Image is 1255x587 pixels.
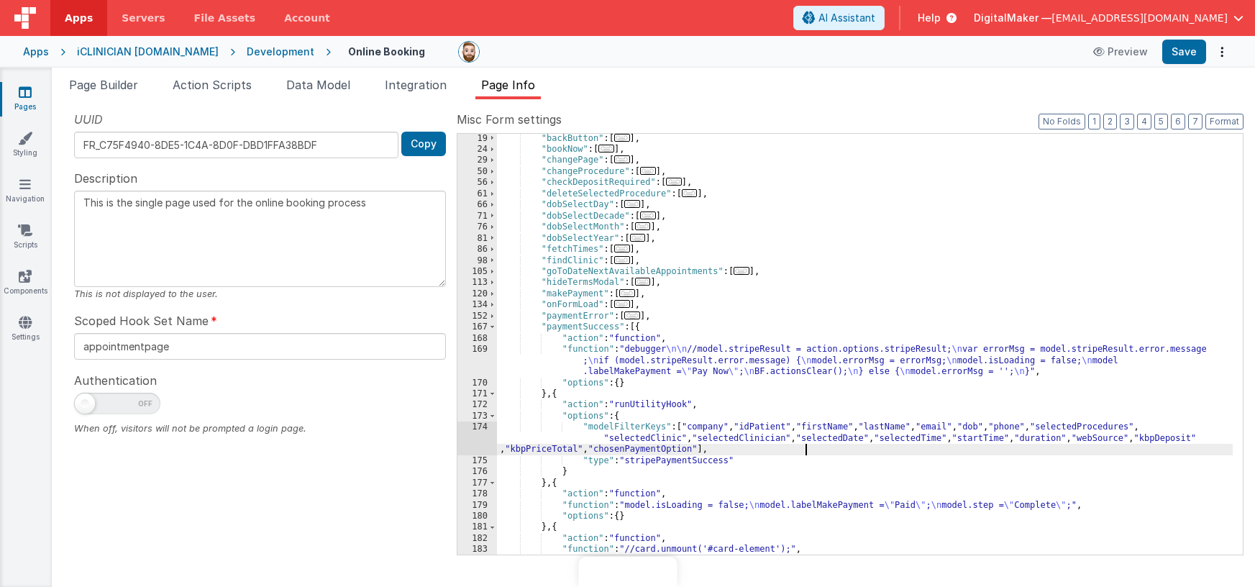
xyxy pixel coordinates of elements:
[74,287,446,301] div: This is not displayed to the user.
[74,111,103,128] span: UUID
[1051,11,1228,25] span: [EMAIL_ADDRESS][DOMAIN_NAME]
[614,155,630,163] span: ...
[1088,114,1100,129] button: 1
[640,167,656,175] span: ...
[457,322,497,332] div: 167
[23,45,49,59] div: Apps
[457,333,497,344] div: 168
[614,245,630,252] span: ...
[457,455,497,466] div: 175
[1162,40,1206,64] button: Save
[74,422,446,435] div: When off, visitors will not be prompted a login page.
[247,45,314,59] div: Development
[793,6,885,30] button: AI Assistant
[457,533,497,544] div: 182
[173,78,252,92] span: Action Scripts
[457,111,562,128] span: Misc Form settings
[459,42,479,62] img: 338b8ff906eeea576da06f2fc7315c1b
[481,78,535,92] span: Page Info
[630,234,646,242] span: ...
[77,45,219,59] div: iCLINICIAN [DOMAIN_NAME]
[457,511,497,522] div: 180
[457,299,497,310] div: 134
[457,288,497,299] div: 120
[624,311,640,319] span: ...
[385,78,447,92] span: Integration
[457,388,497,399] div: 171
[457,544,497,555] div: 183
[69,78,138,92] span: Page Builder
[457,199,497,210] div: 66
[1205,114,1243,129] button: Format
[457,277,497,288] div: 113
[918,11,941,25] span: Help
[457,411,497,422] div: 173
[457,466,497,477] div: 176
[734,267,749,275] span: ...
[457,211,497,222] div: 71
[457,255,497,266] div: 98
[74,170,137,187] span: Description
[1154,114,1168,129] button: 5
[457,133,497,144] div: 19
[74,312,209,329] span: Scoped Hook Set Name
[194,11,256,25] span: File Assets
[457,422,497,455] div: 174
[614,134,630,142] span: ...
[122,11,165,25] span: Servers
[1188,114,1202,129] button: 7
[635,222,651,230] span: ...
[640,211,656,219] span: ...
[457,378,497,388] div: 170
[682,189,698,197] span: ...
[457,522,497,532] div: 181
[1137,114,1151,129] button: 4
[635,278,651,286] span: ...
[1085,40,1156,63] button: Preview
[457,266,497,277] div: 105
[1212,42,1232,62] button: Options
[457,311,497,322] div: 152
[457,488,497,499] div: 178
[614,300,630,308] span: ...
[457,478,497,488] div: 177
[457,500,497,511] div: 179
[74,372,157,389] span: Authentication
[348,46,425,57] h4: Online Booking
[457,188,497,199] div: 61
[1039,114,1085,129] button: No Folds
[457,222,497,232] div: 76
[666,178,682,186] span: ...
[818,11,875,25] span: AI Assistant
[65,11,93,25] span: Apps
[457,155,497,165] div: 29
[578,557,677,587] iframe: Marker.io feedback button
[286,78,350,92] span: Data Model
[401,132,446,156] button: Copy
[457,233,497,244] div: 81
[457,344,497,377] div: 169
[974,11,1243,25] button: DigitalMaker — [EMAIL_ADDRESS][DOMAIN_NAME]
[624,200,640,208] span: ...
[619,289,635,297] span: ...
[457,144,497,155] div: 24
[1171,114,1185,129] button: 6
[1103,114,1117,129] button: 2
[457,166,497,177] div: 50
[974,11,1051,25] span: DigitalMaker —
[598,145,614,153] span: ...
[457,399,497,410] div: 172
[1120,114,1134,129] button: 3
[457,177,497,188] div: 56
[614,256,630,264] span: ...
[457,244,497,255] div: 86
